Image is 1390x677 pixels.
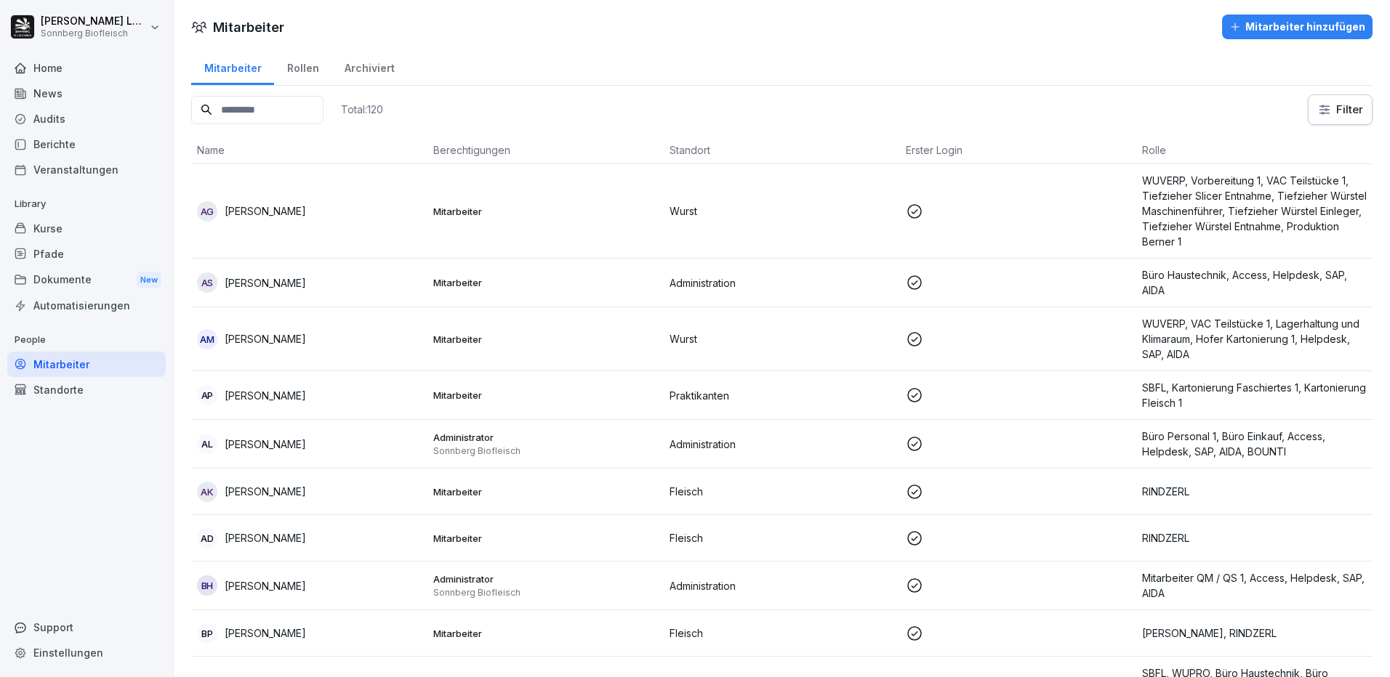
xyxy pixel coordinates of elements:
[1142,484,1367,499] p: RINDZERL
[197,329,217,349] div: AM
[7,55,166,81] a: Home
[7,131,166,157] a: Berichte
[670,331,894,346] p: Wurst
[274,48,332,85] a: Rollen
[197,434,217,454] div: AL
[197,528,217,548] div: AD
[900,137,1136,164] th: Erster Login
[7,241,166,267] a: Pfade
[225,437,306,452] p: [PERSON_NAME]
[225,388,306,403] p: [PERSON_NAME]
[670,203,894,219] p: Wurst
[433,532,658,545] p: Mitarbeiter
[225,331,306,346] p: [PERSON_NAME]
[670,625,894,641] p: Fleisch
[664,137,900,164] th: Standort
[197,385,217,405] div: AP
[1309,95,1372,124] button: Filter
[7,615,166,640] div: Support
[225,275,306,291] p: [PERSON_NAME]
[7,640,166,665] a: Einstellungen
[433,445,658,457] p: Sonnberg Biofleisch
[1142,625,1367,641] p: [PERSON_NAME], RINDZERL
[7,106,166,131] a: Audits
[1142,380,1367,410] p: SBFL, Kartonierung Faschiertes 1, Kartonierung Fleisch 1
[197,272,217,293] div: AS
[213,17,284,37] h1: Mitarbeiter
[7,192,166,216] p: Library
[433,572,658,585] p: Administrator
[197,575,217,596] div: BH
[433,485,658,498] p: Mitarbeiter
[433,205,658,218] p: Mitarbeiter
[670,530,894,546] p: Fleisch
[7,377,166,402] a: Standorte
[225,484,306,499] p: [PERSON_NAME]
[433,276,658,289] p: Mitarbeiter
[41,28,147,38] p: Sonnberg Biofleisch
[670,275,894,291] p: Administration
[1136,137,1373,164] th: Rolle
[1142,316,1367,362] p: WUVERP, VAC Teilstücke 1, Lagerhaltung und Klimaraum, Hofer Kartonierung 1, Helpdesk, SAP, AIDA
[7,352,166,377] a: Mitarbeiter
[433,627,658,640] p: Mitarbeiter
[341,102,383,116] p: Total: 120
[670,578,894,593] p: Administration
[670,388,894,403] p: Praktikanten
[7,267,166,293] a: DokumenteNew
[433,431,658,444] p: Administrator
[433,587,658,599] p: Sonnberg Biofleisch
[1142,267,1367,298] p: Büro Haustechnik, Access, Helpdesk, SAP, AIDA
[670,484,894,499] p: Fleisch
[1142,530,1367,546] p: RINDZERL
[41,15,147,28] p: [PERSON_NAME] Lumetsberger
[7,81,166,106] a: News
[191,137,427,164] th: Name
[433,333,658,346] p: Mitarbeiter
[7,216,166,241] a: Kurse
[197,623,217,644] div: BP
[1142,173,1367,249] p: WUVERP, Vorbereitung 1, VAC Teilstücke 1, Tiefzieher Slicer Entnahme, Tiefzieher Würstel Maschine...
[433,389,658,402] p: Mitarbeiter
[137,272,161,288] div: New
[1317,102,1363,117] div: Filter
[197,201,217,222] div: AG
[1142,429,1367,459] p: Büro Personal 1, Büro Einkauf, Access, Helpdesk, SAP, AIDA, BOUNTI
[225,625,306,641] p: [PERSON_NAME]
[191,48,274,85] a: Mitarbeiter
[332,48,407,85] a: Archiviert
[197,482,217,502] div: AK
[7,157,166,182] a: Veranstaltungen
[225,203,306,219] p: [PERSON_NAME]
[225,578,306,593] p: [PERSON_NAME]
[1222,15,1373,39] button: Mitarbeiter hinzufügen
[7,293,166,318] a: Automatisierungen
[1142,570,1367,601] p: Mitarbeiter QM / QS 1, Access, Helpdesk, SAP, AIDA
[1229,19,1365,35] div: Mitarbeiter hinzufügen
[427,137,664,164] th: Berechtigungen
[7,328,166,352] p: People
[670,437,894,452] p: Administration
[7,267,166,293] div: Dokumente
[225,530,306,546] p: [PERSON_NAME]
